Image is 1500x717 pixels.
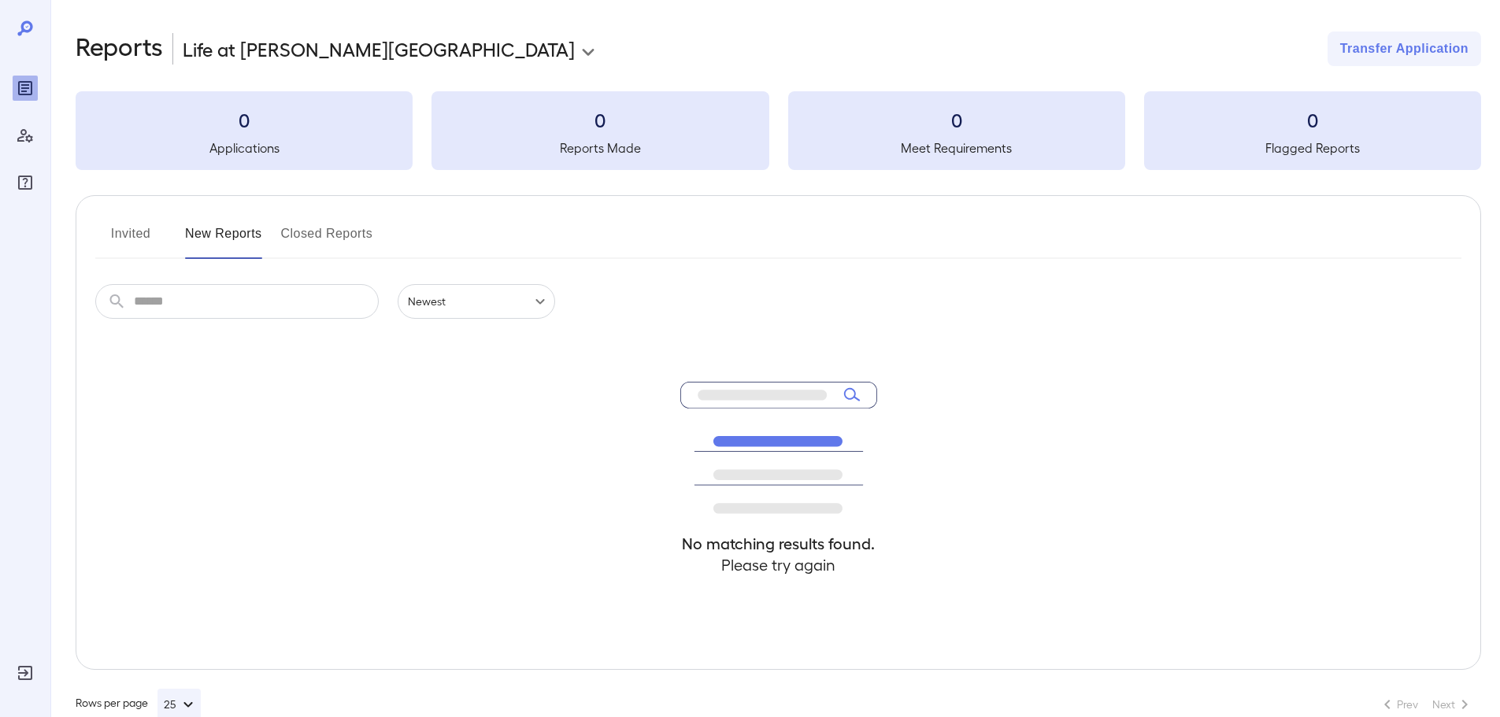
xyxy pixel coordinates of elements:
[281,221,373,259] button: Closed Reports
[1328,31,1481,66] button: Transfer Application
[788,139,1125,157] h5: Meet Requirements
[76,139,413,157] h5: Applications
[1371,692,1481,717] nav: pagination navigation
[1144,139,1481,157] h5: Flagged Reports
[185,221,262,259] button: New Reports
[13,123,38,148] div: Manage Users
[1144,107,1481,132] h3: 0
[431,107,769,132] h3: 0
[788,107,1125,132] h3: 0
[680,533,877,554] h4: No matching results found.
[431,139,769,157] h5: Reports Made
[95,221,166,259] button: Invited
[76,31,163,66] h2: Reports
[398,284,555,319] div: Newest
[680,554,877,575] h4: Please try again
[13,170,38,195] div: FAQ
[13,76,38,101] div: Reports
[183,36,575,61] p: Life at [PERSON_NAME][GEOGRAPHIC_DATA]
[76,107,413,132] h3: 0
[13,660,38,686] div: Log Out
[76,91,1481,170] summary: 0Applications0Reports Made0Meet Requirements0Flagged Reports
